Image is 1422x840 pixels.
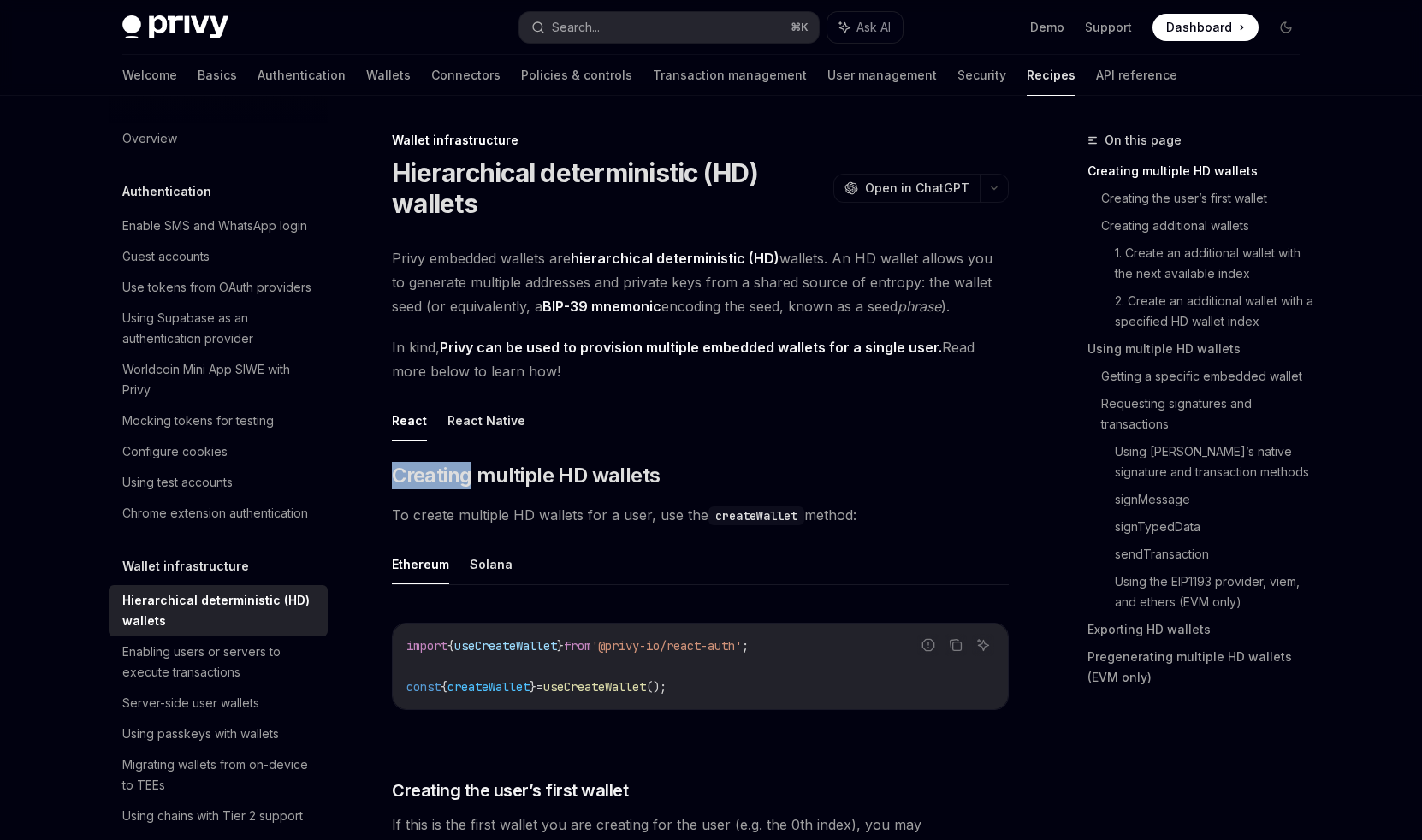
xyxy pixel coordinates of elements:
a: Getting a specific embedded wallet [1101,363,1313,390]
span: } [530,679,536,695]
button: React Native [447,400,525,441]
a: Using test accounts [109,467,328,498]
a: Welcome [122,55,177,96]
span: Dashboard [1166,19,1232,36]
a: Transaction management [653,55,807,96]
div: Using Supabase as an authentication provider [122,308,317,349]
code: createWallet [708,506,804,525]
a: Hierarchical deterministic (HD) wallets [109,585,328,636]
button: Ethereum [392,544,449,584]
span: { [447,638,454,654]
a: sendTransaction [1115,541,1313,568]
span: useCreateWallet [454,638,557,654]
span: To create multiple HD wallets for a user, use the method: [392,503,1009,527]
a: Creating multiple HD wallets [1087,157,1313,185]
span: { [441,679,447,695]
button: Solana [470,544,513,584]
div: Using chains with Tier 2 support [122,806,303,826]
a: Wallets [366,55,411,96]
button: React [392,400,427,441]
button: Report incorrect code [917,634,939,656]
div: Enable SMS and WhatsApp login [122,216,307,236]
h1: Hierarchical deterministic (HD) wallets [392,157,827,219]
span: Creating the user’s first wallet [392,778,628,802]
a: Using chains with Tier 2 support [109,801,328,831]
a: Enable SMS and WhatsApp login [109,210,328,241]
a: Pregenerating multiple HD wallets (EVM only) [1087,643,1313,691]
a: Requesting signatures and transactions [1101,390,1313,438]
a: Worldcoin Mini App SIWE with Privy [109,354,328,405]
div: Wallet infrastructure [392,132,1009,149]
a: Recipes [1027,55,1075,96]
a: Using Supabase as an authentication provider [109,303,328,354]
a: Policies & controls [521,55,632,96]
a: BIP-39 mnemonic [542,298,661,316]
div: Server-side user wallets [122,693,259,713]
a: Using [PERSON_NAME]’s native signature and transaction methods [1115,438,1313,486]
a: 2. Create an additional wallet with a specified HD wallet index [1115,287,1313,335]
span: const [406,679,441,695]
span: Creating multiple HD wallets [392,462,660,489]
a: Support [1085,19,1132,36]
a: signTypedData [1115,513,1313,541]
span: createWallet [447,679,530,695]
span: Open in ChatGPT [865,180,969,197]
div: Migrating wallets from on-device to TEEs [122,754,317,796]
span: ⌘ K [791,21,809,34]
a: Server-side user wallets [109,688,328,719]
div: Guest accounts [122,246,210,267]
button: Search...⌘K [519,12,819,43]
span: useCreateWallet [543,679,646,695]
span: Privy embedded wallets are wallets. An HD wallet allows you to generate multiple addresses and pr... [392,246,1009,318]
a: Enabling users or servers to execute transactions [109,636,328,688]
a: Authentication [258,55,346,96]
span: '@privy-io/react-auth' [591,638,742,654]
a: Dashboard [1152,14,1259,41]
button: Copy the contents from the code block [945,634,967,656]
a: Demo [1030,19,1064,36]
span: In kind, Read more below to learn how! [392,335,1009,383]
h5: Wallet infrastructure [122,556,249,577]
a: Exporting HD wallets [1087,616,1313,643]
div: Configure cookies [122,441,228,462]
strong: hierarchical deterministic (HD) [571,250,779,267]
div: Chrome extension authentication [122,503,308,524]
a: API reference [1096,55,1177,96]
strong: Privy can be used to provision multiple embedded wallets for a single user. [440,339,942,356]
span: } [557,638,564,654]
span: from [564,638,591,654]
div: Use tokens from OAuth providers [122,277,311,298]
a: Creating the user’s first wallet [1101,185,1313,212]
a: Security [957,55,1006,96]
em: phrase [898,298,941,315]
span: (); [646,679,667,695]
div: Enabling users or servers to execute transactions [122,642,317,683]
a: Using passkeys with wallets [109,719,328,749]
span: Ask AI [856,19,891,36]
a: Overview [109,123,328,154]
a: Use tokens from OAuth providers [109,272,328,303]
a: signMessage [1115,486,1313,513]
div: Mocking tokens for testing [122,411,274,431]
a: Guest accounts [109,241,328,272]
a: Basics [198,55,237,96]
a: 1. Create an additional wallet with the next available index [1115,240,1313,287]
a: Using the EIP1193 provider, viem, and ethers (EVM only) [1115,568,1313,616]
div: Using passkeys with wallets [122,724,279,744]
div: Overview [122,128,177,149]
a: Chrome extension authentication [109,498,328,529]
span: import [406,638,447,654]
div: Search... [552,17,600,38]
h5: Authentication [122,181,211,202]
a: Mocking tokens for testing [109,405,328,436]
a: User management [827,55,937,96]
button: Open in ChatGPT [833,174,980,203]
a: Configure cookies [109,436,328,467]
a: Creating additional wallets [1101,212,1313,240]
div: Hierarchical deterministic (HD) wallets [122,590,317,631]
a: Migrating wallets from on-device to TEEs [109,749,328,801]
div: Worldcoin Mini App SIWE with Privy [122,359,317,400]
button: Ask AI [827,12,903,43]
a: Connectors [431,55,501,96]
img: dark logo [122,15,228,39]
